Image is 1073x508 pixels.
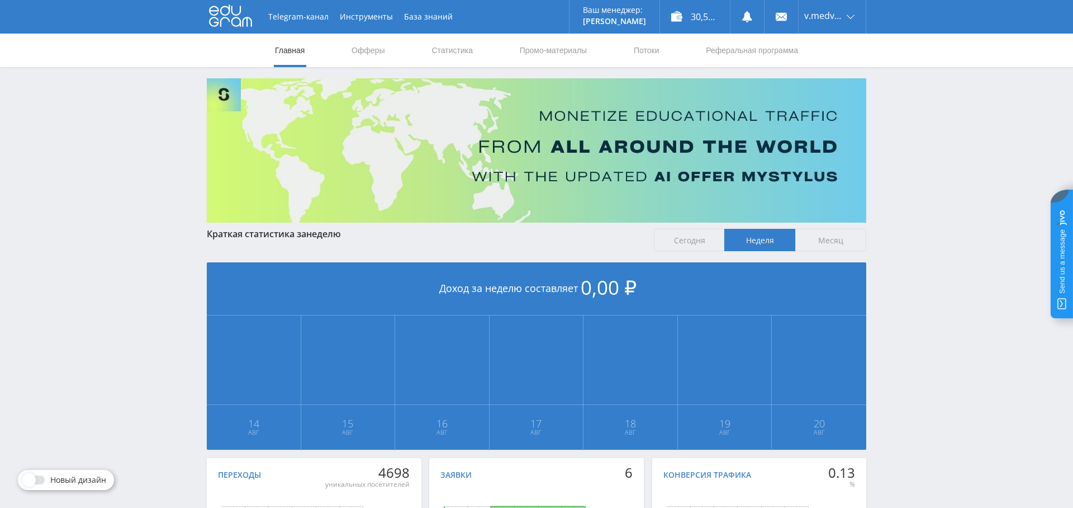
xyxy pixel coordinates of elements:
[207,428,300,437] span: Авг
[583,6,646,15] p: Ваш менеджер:
[678,428,771,437] span: Авг
[207,78,866,223] img: Banner
[207,419,300,428] span: 14
[440,471,472,479] div: Заявки
[490,419,583,428] span: 17
[302,428,395,437] span: Авг
[430,34,474,67] a: Статистика
[633,34,661,67] a: Потоки
[828,465,855,481] div: 0.13
[678,419,771,428] span: 19
[663,471,751,479] div: Конверсия трафика
[207,262,866,316] div: Доход за неделю составляет
[705,34,799,67] a: Реферальная программа
[302,419,395,428] span: 15
[625,465,633,481] div: 6
[724,229,795,251] span: Неделя
[207,229,643,239] div: Краткая статистика за
[795,229,866,251] span: Месяц
[396,428,488,437] span: Авг
[828,480,855,489] div: %
[519,34,588,67] a: Промо-материалы
[306,228,341,240] span: неделю
[584,428,677,437] span: Авг
[350,34,386,67] a: Офферы
[50,476,106,485] span: Новый дизайн
[583,17,646,26] p: [PERSON_NAME]
[772,419,866,428] span: 20
[325,480,410,489] div: уникальных посетителей
[274,34,306,67] a: Главная
[804,11,843,20] span: v.medvedev94
[325,465,410,481] div: 4698
[581,274,637,300] span: 0,00 ₽
[772,428,866,437] span: Авг
[218,471,261,479] div: Переходы
[654,229,725,251] span: Сегодня
[490,428,583,437] span: Авг
[584,419,677,428] span: 18
[396,419,488,428] span: 16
